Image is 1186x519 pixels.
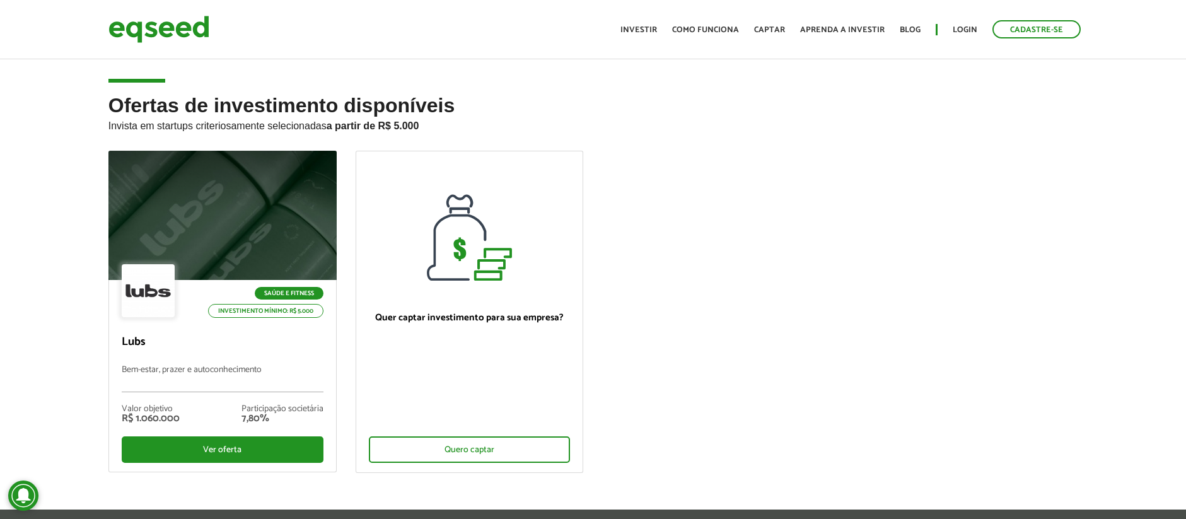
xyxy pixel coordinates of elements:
[122,405,180,414] div: Valor objetivo
[953,26,977,34] a: Login
[122,365,323,392] p: Bem-estar, prazer e autoconhecimento
[241,414,323,424] div: 7,80%
[108,151,337,472] a: Saúde e Fitness Investimento mínimo: R$ 5.000 Lubs Bem-estar, prazer e autoconhecimento Valor obj...
[255,287,323,300] p: Saúde e Fitness
[208,304,323,318] p: Investimento mínimo: R$ 5.000
[122,414,180,424] div: R$ 1.060.000
[108,13,209,46] img: EqSeed
[241,405,323,414] div: Participação societária
[900,26,921,34] a: Blog
[754,26,785,34] a: Captar
[369,436,571,463] div: Quero captar
[122,335,323,349] p: Lubs
[672,26,739,34] a: Como funciona
[620,26,657,34] a: Investir
[800,26,885,34] a: Aprenda a investir
[327,120,419,131] strong: a partir de R$ 5.000
[356,151,584,473] a: Quer captar investimento para sua empresa? Quero captar
[369,312,571,324] p: Quer captar investimento para sua empresa?
[108,95,1078,151] h2: Ofertas de investimento disponíveis
[122,436,323,463] div: Ver oferta
[108,117,1078,132] p: Invista em startups criteriosamente selecionadas
[992,20,1081,38] a: Cadastre-se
